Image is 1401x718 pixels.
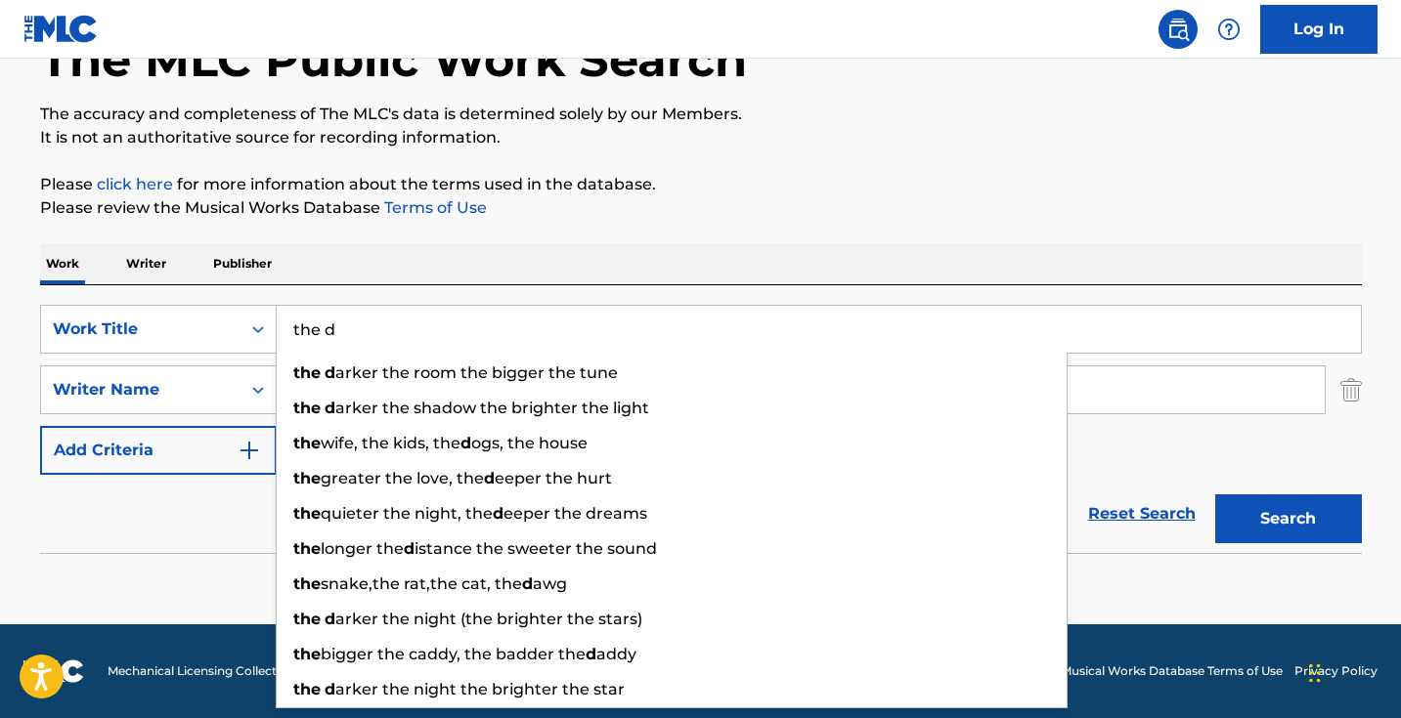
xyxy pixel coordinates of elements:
span: longer the [321,539,404,558]
span: quieter the night, the [321,504,493,523]
span: eeper the dreams [503,504,647,523]
span: arker the night (the brighter the stars) [335,610,642,628]
strong: the [293,680,321,698]
strong: d [325,363,335,382]
p: Please for more information about the terms used in the database. [40,173,1362,196]
p: Work [40,243,85,284]
strong: the [293,399,321,417]
div: Drag [1309,644,1321,702]
strong: the [293,574,321,593]
p: Publisher [207,243,278,284]
strong: d [586,645,596,663]
p: It is not an authoritative source for recording information. [40,126,1362,149]
strong: d [404,539,415,558]
strong: the [293,504,321,523]
strong: d [325,610,335,628]
div: Work Title [53,317,229,341]
span: arker the room the bigger the tune [335,363,618,382]
div: Help [1209,10,1248,49]
span: bigger the caddy, the badder the [321,645,586,663]
form: Search Form [40,305,1362,553]
a: Musical Works Database Terms of Use [1061,662,1283,680]
a: Public Search [1159,10,1198,49]
span: eeper the hurt [495,469,612,487]
a: Terms of Use [380,198,487,217]
strong: the [293,645,321,663]
span: ogs, the house [471,434,588,452]
img: search [1166,18,1190,41]
span: addy [596,645,636,663]
iframe: Chat Widget [1303,624,1401,718]
p: The accuracy and completeness of The MLC's data is determined solely by our Members. [40,103,1362,126]
a: Log In [1260,5,1378,54]
span: arker the shadow the brighter the light [335,399,649,417]
strong: d [325,680,335,698]
img: 9d2ae6d4665cec9f34b9.svg [238,439,261,462]
strong: the [293,434,321,452]
p: Writer [120,243,172,284]
p: Please review the Musical Works Database [40,196,1362,220]
strong: the [293,610,321,628]
button: Add Criteria [40,426,277,475]
a: click here [97,175,173,193]
span: arker the night the brighter the star [335,680,625,698]
span: istance the sweeter the sound [415,539,657,558]
img: logo [23,659,84,683]
strong: d [522,574,533,593]
span: wife, the kids, the [321,434,460,452]
span: awg [533,574,567,593]
strong: d [493,504,503,523]
img: help [1217,18,1241,41]
strong: the [293,469,321,487]
strong: the [293,363,321,382]
strong: d [460,434,471,452]
button: Search [1215,494,1362,543]
img: Delete Criterion [1340,365,1362,414]
strong: d [325,399,335,417]
h1: The MLC Public Work Search [40,30,747,89]
strong: the [293,539,321,558]
span: Mechanical Licensing Collective © 2025 [108,662,334,680]
strong: d [484,469,495,487]
span: snake,the rat,the cat, the [321,574,522,593]
img: MLC Logo [23,15,99,43]
a: Privacy Policy [1294,662,1378,680]
a: Reset Search [1078,492,1205,535]
span: greater the love, the [321,469,484,487]
div: Writer Name [53,378,229,401]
